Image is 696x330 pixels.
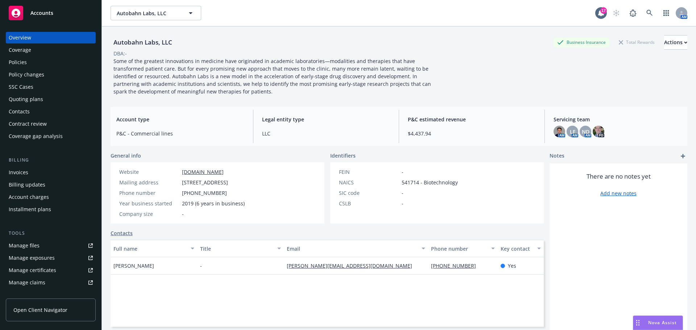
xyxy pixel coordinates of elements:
a: Installment plans [6,204,96,215]
div: Phone number [119,189,179,197]
div: Key contact [501,245,533,252]
div: SIC code [339,189,399,197]
a: Quoting plans [6,93,96,105]
div: Autobahn Labs, LLC [111,38,175,47]
a: Add new notes [600,189,637,197]
span: [PHONE_NUMBER] [182,189,227,197]
div: Actions [664,35,687,49]
span: $4,437.94 [408,130,536,137]
a: Manage files [6,240,96,251]
a: Contacts [111,229,133,237]
a: Accounts [6,3,96,23]
a: Manage claims [6,277,96,288]
span: ND [582,128,589,135]
a: Report a Bug [626,6,640,20]
div: Installment plans [9,204,51,215]
div: Billing [6,156,96,164]
div: Manage claims [9,277,45,288]
a: Manage exposures [6,252,96,264]
a: Policy changes [6,69,96,80]
div: Invoices [9,167,28,178]
span: 541714 - Biotechnology [402,179,458,186]
span: [STREET_ADDRESS] [182,179,228,186]
span: - [200,262,202,270]
img: photo [593,126,604,137]
button: Nova Assist [633,316,683,330]
div: Contract review [9,118,47,130]
div: Account charges [9,191,49,203]
span: Accounts [30,10,53,16]
a: Switch app [659,6,674,20]
img: photo [554,126,565,137]
div: Manage certificates [9,264,56,276]
span: P&C - Commercial lines [116,130,244,137]
a: Contacts [6,106,96,117]
span: Nova Assist [648,319,677,326]
span: - [182,210,184,218]
div: Manage BORs [9,289,43,301]
div: DBA: - [113,50,127,57]
div: Phone number [431,245,486,252]
span: P&C estimated revenue [408,116,536,123]
button: Actions [664,35,687,50]
span: Yes [508,262,516,270]
div: Quoting plans [9,93,43,105]
span: Legal entity type [262,116,390,123]
span: - [402,189,403,197]
div: Coverage gap analysis [9,130,63,142]
a: [PHONE_NUMBER] [431,262,482,269]
div: Mailing address [119,179,179,186]
div: Drag to move [633,316,642,330]
span: - [402,200,403,207]
a: Billing updates [6,179,96,191]
div: FEIN [339,168,399,176]
a: Account charges [6,191,96,203]
div: Coverage [9,44,31,56]
a: Overview [6,32,96,43]
a: [PERSON_NAME][EMAIL_ADDRESS][DOMAIN_NAME] [287,262,418,269]
a: [DOMAIN_NAME] [182,168,224,175]
span: LLC [262,130,390,137]
button: Key contact [498,240,544,257]
div: Overview [9,32,31,43]
span: General info [111,152,141,159]
a: Manage certificates [6,264,96,276]
button: Title [197,240,284,257]
a: Invoices [6,167,96,178]
div: Email [287,245,417,252]
div: SSC Cases [9,81,33,93]
a: Coverage gap analysis [6,130,96,142]
button: Autobahn Labs, LLC [111,6,201,20]
span: - [402,168,403,176]
span: [PERSON_NAME] [113,262,154,270]
a: Contract review [6,118,96,130]
button: Email [284,240,428,257]
div: Billing updates [9,179,45,191]
div: Manage exposures [9,252,55,264]
a: Policies [6,57,96,68]
span: Notes [550,152,564,160]
div: Policies [9,57,27,68]
div: Company size [119,210,179,218]
div: Title [200,245,273,252]
button: Full name [111,240,197,257]
div: NAICS [339,179,399,186]
span: Account type [116,116,244,123]
div: Total Rewards [615,38,658,47]
span: There are no notes yet [587,172,651,181]
a: add [679,152,687,160]
div: Website [119,168,179,176]
a: Manage BORs [6,289,96,301]
a: SSC Cases [6,81,96,93]
span: 2019 (6 years in business) [182,200,245,207]
button: Phone number [428,240,497,257]
div: Year business started [119,200,179,207]
a: Coverage [6,44,96,56]
a: Search [642,6,657,20]
div: Business Insurance [554,38,609,47]
div: Policy changes [9,69,44,80]
a: Start snowing [609,6,623,20]
span: Open Client Navigator [13,306,67,314]
div: Tools [6,230,96,237]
